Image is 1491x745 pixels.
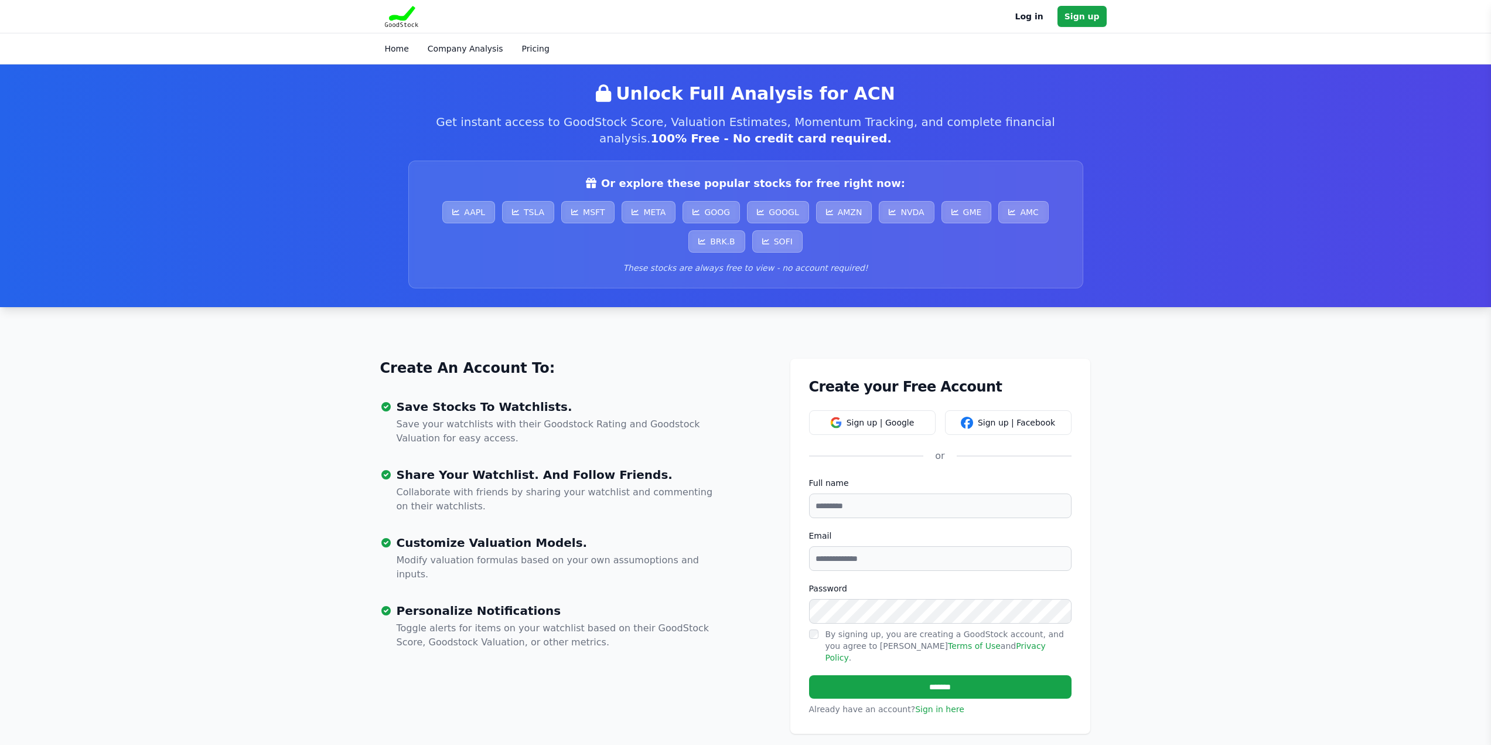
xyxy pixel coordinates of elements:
a: BRK.B [688,230,745,253]
a: AMZN [816,201,872,223]
a: NVDA [879,201,934,223]
div: or [923,449,956,463]
a: MSFT [561,201,615,223]
p: Get instant access to GoodStock Score, Valuation Estimates, Momentum Tracking, and complete finan... [408,114,1083,147]
span: 100% Free - No credit card required. [650,131,891,145]
a: Company Analysis [428,44,503,53]
a: TSLA [502,201,554,223]
a: META [622,201,675,223]
label: By signing up, you are creating a GoodStock account, and you agree to [PERSON_NAME] and . [825,630,1064,662]
a: Pricing [522,44,550,53]
a: Home [385,44,409,53]
a: Log in [1015,9,1043,23]
p: Collaborate with friends by sharing your watchlist and commenting on their watchlists. [397,485,722,513]
a: GME [941,201,992,223]
p: These stocks are always free to view - no account required! [423,262,1069,274]
a: AMC [998,201,1048,223]
h3: Save Stocks To Watchlists. [397,401,722,413]
h2: Unlock Full Analysis for ACN [408,83,1083,104]
h3: Customize Valuation Models. [397,537,722,549]
label: Full name [809,477,1072,489]
a: AAPL [442,201,495,223]
h3: Share Your Watchlist. And Follow Friends. [397,469,722,481]
button: Sign up | Google [809,410,936,435]
button: Sign up | Facebook [945,410,1072,435]
a: Create An Account To: [380,359,555,377]
img: Goodstock Logo [385,6,419,27]
h3: Personalize Notifications [397,605,722,617]
a: Terms of Use [948,641,1001,651]
a: GOOGL [747,201,809,223]
a: SOFI [752,230,803,253]
p: Toggle alerts for items on your watchlist based on their GoodStock Score, Goodstock Valuation, or... [397,621,722,649]
p: Save your watchlists with their Goodstock Rating and Goodstock Valuation for easy access. [397,417,722,445]
label: Password [809,583,1072,594]
p: Already have an account? [809,703,1072,715]
label: Email [809,530,1072,542]
a: Sign up [1057,6,1107,27]
p: Modify valuation formulas based on your own assumoptions and inputs. [397,553,722,581]
span: Or explore these popular stocks for free right now: [601,175,905,192]
a: GOOG [683,201,740,223]
h1: Create your Free Account [809,377,1072,396]
a: Sign in here [915,705,964,714]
